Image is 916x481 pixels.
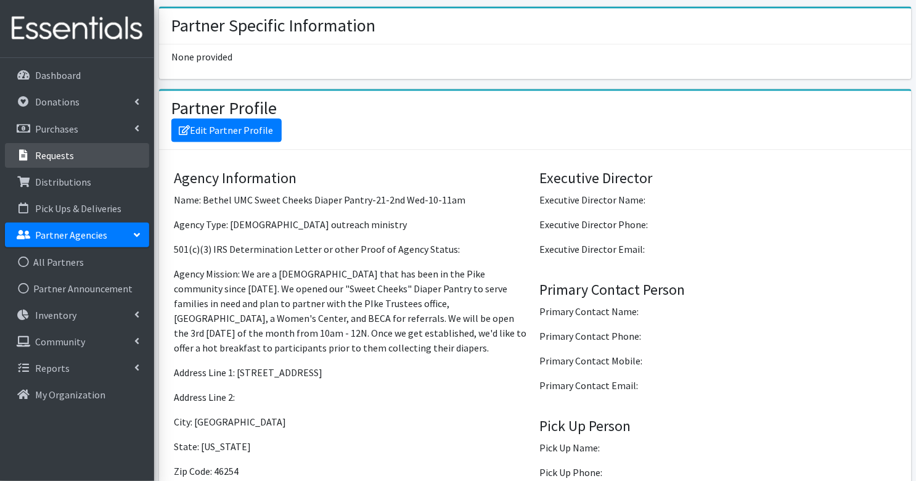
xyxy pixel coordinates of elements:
[35,309,76,321] p: Inventory
[174,365,531,380] p: Address Line 1: [STREET_ADDRESS]
[35,123,78,135] p: Purchases
[5,356,149,380] a: Reports
[540,440,897,455] p: Pick Up Name:
[540,465,897,480] p: Pick Up Phone:
[540,281,897,299] h4: Primary Contact Person
[174,414,531,429] p: City: [GEOGRAPHIC_DATA]
[5,250,149,274] a: All Partners
[35,229,107,241] p: Partner Agencies
[171,98,277,119] h2: Partner Profile
[5,170,149,194] a: Distributions
[174,217,531,232] p: Agency Type: [DEMOGRAPHIC_DATA] outreach ministry
[35,362,70,374] p: Reports
[35,202,122,215] p: Pick Ups & Deliveries
[35,69,81,81] p: Dashboard
[5,89,149,114] a: Donations
[174,192,531,207] p: Name: Bethel UMC Sweet Cheeks Diaper Pantry-21-2nd Wed-10-11am
[35,96,80,108] p: Donations
[540,192,897,207] p: Executive Director Name:
[5,8,149,49] img: HumanEssentials
[540,217,897,232] p: Executive Director Phone:
[5,117,149,141] a: Purchases
[540,417,897,435] h4: Pick Up Person
[174,439,531,454] p: State: [US_STATE]
[5,63,149,88] a: Dashboard
[5,382,149,407] a: My Organization
[174,390,531,405] p: Address Line 2:
[5,276,149,301] a: Partner Announcement
[35,149,74,162] p: Requests
[540,170,897,187] h4: Executive Director
[35,388,105,401] p: My Organization
[35,335,85,348] p: Community
[5,303,149,327] a: Inventory
[540,378,897,393] p: Primary Contact Email:
[171,118,282,142] a: Edit Partner Profile
[540,304,897,319] p: Primary Contact Name:
[171,15,376,36] h2: Partner Specific Information
[540,242,897,257] p: Executive Director Email:
[5,329,149,354] a: Community
[174,242,531,257] p: 501(c)(3) IRS Determination Letter or other Proof of Agency Status:
[171,49,899,64] p: None provided
[540,353,897,368] p: Primary Contact Mobile:
[174,464,531,479] p: Zip Code: 46254
[5,223,149,247] a: Partner Agencies
[5,196,149,221] a: Pick Ups & Deliveries
[174,266,531,355] p: Agency Mission: We are a [DEMOGRAPHIC_DATA] that has been in the Pike community since [DATE]. We ...
[35,176,91,188] p: Distributions
[540,329,897,343] p: Primary Contact Phone:
[5,143,149,168] a: Requests
[174,170,531,187] h4: Agency Information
